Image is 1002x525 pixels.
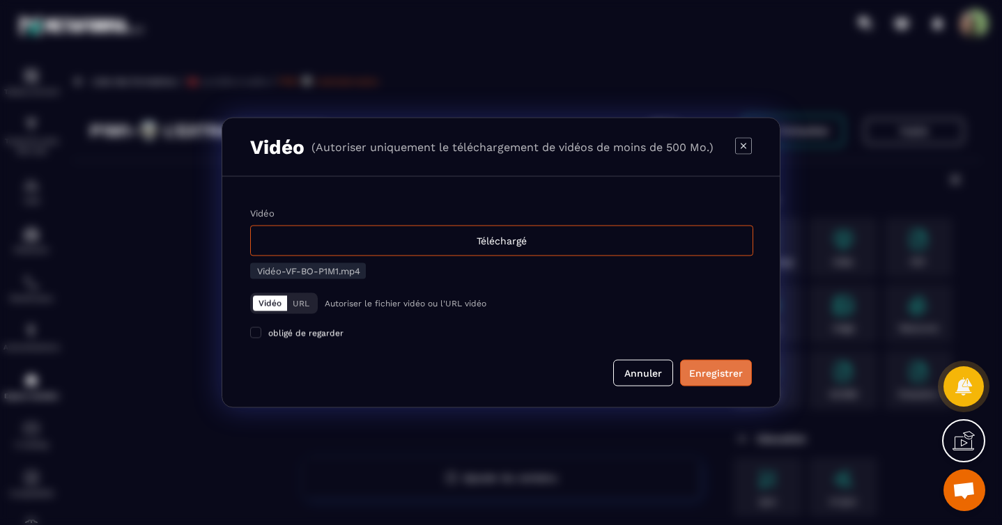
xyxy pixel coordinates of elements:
button: URL [287,296,315,311]
button: Vidéo [253,296,287,311]
div: Ouvrir le chat [943,469,985,511]
h3: Vidéo [250,136,305,159]
button: Enregistrer [680,360,752,386]
div: Téléchargé [250,226,753,256]
button: Annuler [613,360,673,386]
label: Vidéo [250,208,275,219]
p: (Autoriser uniquement le téléchargement de vidéos de moins de 500 Mo.) [311,141,714,154]
div: Enregistrer [689,366,743,380]
p: Autoriser le fichier vidéo ou l'URL vidéo [325,299,486,308]
span: obligé de regarder [268,329,344,338]
span: Vidéo-VF-BO-P1M1.mp4 [257,266,360,276]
